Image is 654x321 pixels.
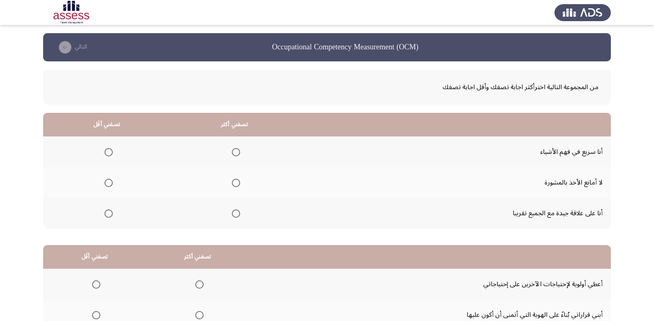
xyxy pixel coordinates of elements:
[170,113,298,136] th: تصفني أكثر
[229,206,240,220] mat-radio-group: Select an option
[554,1,611,24] img: Assess Talent Management logo
[56,80,598,94] span: من المجموعة التالية اخترأكثر اجابة تصفك وأقل اجابة تصفك
[229,145,240,159] mat-radio-group: Select an option
[101,206,113,220] mat-radio-group: Select an option
[89,277,100,291] mat-radio-group: Select an option
[53,41,90,54] button: check the missing
[298,198,611,229] td: أنا على علاقة جيدة مع الجميع تقريبا
[298,167,611,198] td: لا أمانع الأخذ بالمشورة
[229,175,240,190] mat-radio-group: Select an option
[249,269,611,299] td: أعطي أولوية لإحتياجات الآخرين على إحتياجاتي
[298,136,611,167] td: أنا سريع في فهم الأشياء
[192,277,204,291] mat-radio-group: Select an option
[43,1,100,24] img: Assessment logo of OCM R1 ASSESS
[146,245,249,269] th: تصفني أكثر
[43,245,146,269] th: تصفني أقَل
[101,175,113,190] mat-radio-group: Select an option
[101,145,113,159] mat-radio-group: Select an option
[43,113,170,136] th: تصفني أقَل
[272,42,418,52] h3: Occupational Competency Measurement (OCM)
